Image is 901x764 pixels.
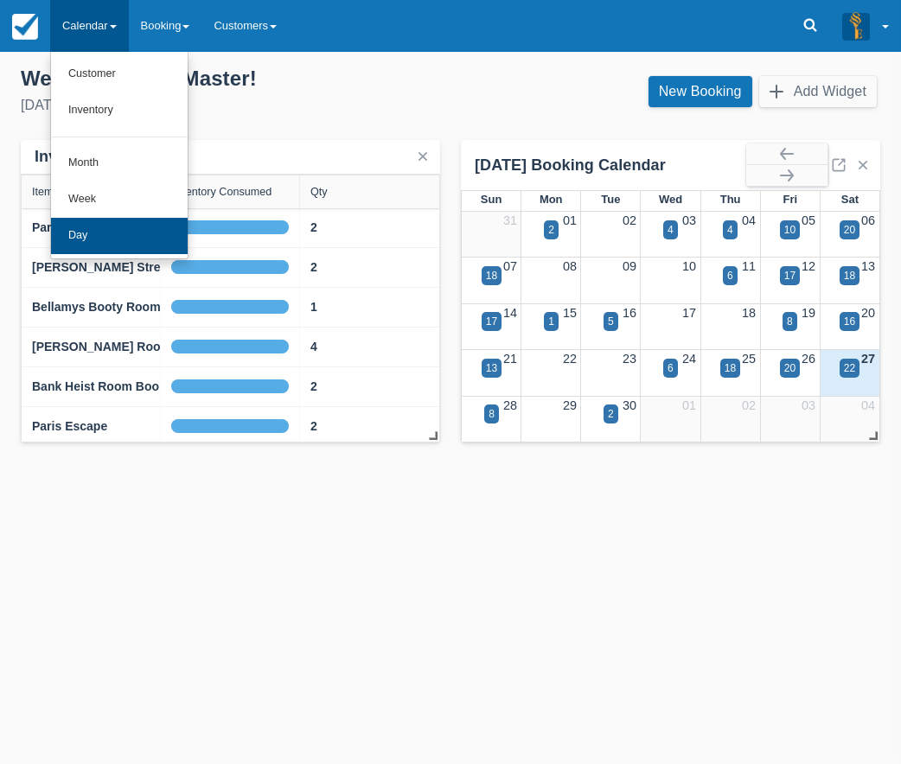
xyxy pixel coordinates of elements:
ul: Calendar [50,52,189,259]
strong: 2 [310,220,317,234]
div: 2 [608,406,614,422]
a: 01 [563,213,577,227]
div: 18 [844,268,855,283]
strong: 1 [310,300,317,314]
div: 17 [784,268,796,283]
div: 20 [844,222,855,238]
a: Paris Escape Room Booking [32,219,197,237]
a: 07 [503,259,517,273]
a: Bank Heist Room Booking [32,378,184,396]
a: 11 [742,259,756,273]
a: 31 [503,213,517,227]
a: 2 [310,258,317,277]
a: 29 [563,398,577,412]
strong: 2 [310,379,317,393]
a: 01 [682,398,696,412]
div: 6 [727,268,733,283]
strong: Paris Escape [32,419,107,433]
div: Item [32,186,54,198]
a: New Booking [649,76,752,107]
a: 12 [802,259,815,273]
a: 16 [623,306,636,320]
strong: Bellamys Booty Room Booking [32,300,212,314]
div: 10 [784,222,796,238]
a: 13 [861,259,875,273]
span: Sat [841,193,859,206]
a: 02 [623,213,636,227]
div: 16 [844,314,855,329]
span: Sun [481,193,502,206]
a: 23 [623,352,636,366]
span: Thu [720,193,741,206]
div: Welcome , Game Master ! [21,66,437,92]
div: [DATE] Booking Calendar [475,156,746,175]
div: 1 [548,314,554,329]
button: Add Widget [759,76,877,107]
a: Bellamys Booty Room Booking [32,298,212,316]
div: 5 [608,314,614,329]
a: [PERSON_NAME] Street Mystery Room Booking [32,258,310,277]
a: Week [51,181,188,218]
div: 17 [486,314,497,329]
a: 25 [742,352,756,366]
div: [DATE] [21,95,437,116]
a: 04 [742,213,756,227]
a: 03 [682,213,696,227]
a: [PERSON_NAME] Room Booking [32,338,223,356]
div: 20 [784,360,796,376]
a: 04 [861,398,875,412]
a: 27 [861,352,875,366]
div: 4 [727,222,733,238]
a: Inventory [51,92,188,129]
span: Fri [783,193,797,206]
span: Wed [659,193,682,206]
div: Inventory Consumed [171,186,272,198]
div: 4 [668,222,674,238]
strong: 2 [310,419,317,433]
a: Paris Escape [32,417,107,436]
a: 19 [802,306,815,320]
a: 26 [802,352,815,366]
div: 2 [548,222,554,238]
a: 21 [503,352,517,366]
div: 13 [486,360,497,376]
a: 02 [742,398,756,412]
strong: [PERSON_NAME] Room Booking [32,340,223,353]
a: 2 [310,417,317,436]
div: 8 [489,406,495,422]
strong: [PERSON_NAME] Street Mystery Room Booking [32,260,310,274]
a: 06 [861,213,875,227]
a: 10 [682,259,696,273]
a: Month [51,145,188,181]
a: Day [51,218,188,254]
a: 2 [310,219,317,237]
a: 03 [802,398,815,412]
strong: 2 [310,260,317,274]
div: Inventory [35,147,105,167]
a: 28 [503,398,517,412]
a: 14 [503,306,517,320]
a: 2 [310,378,317,396]
div: 22 [844,360,855,376]
img: A3 [842,12,870,40]
a: 1 [310,298,317,316]
div: Qty [310,186,328,198]
div: 18 [486,268,497,283]
a: 17 [682,306,696,320]
a: 08 [563,259,577,273]
strong: Bank Heist Room Booking [32,379,184,393]
a: 20 [861,306,875,320]
img: checkfront-main-nav-mini-logo.png [12,14,38,40]
a: 22 [563,352,577,366]
a: 30 [623,398,636,412]
span: Mon [540,193,563,206]
a: 09 [623,259,636,273]
strong: 4 [310,340,317,353]
div: 6 [668,360,674,376]
a: 15 [563,306,577,320]
strong: Paris Escape Room Booking [32,220,197,234]
a: 24 [682,352,696,366]
span: Tue [601,193,620,206]
a: Customer [51,56,188,92]
div: 8 [787,314,793,329]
